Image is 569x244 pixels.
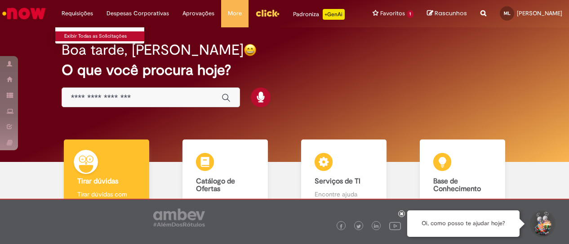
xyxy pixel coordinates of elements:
[407,210,520,237] div: Oi, como posso te ajudar hoje?
[228,9,242,18] span: More
[153,209,205,227] img: logo_footer_ambev_rotulo_gray.png
[433,177,481,194] b: Base de Conhecimento
[389,220,401,231] img: logo_footer_youtube.png
[374,224,378,229] img: logo_footer_linkedin.png
[529,210,556,237] button: Iniciar Conversa de Suporte
[55,27,145,44] ul: Requisições
[284,139,403,217] a: Serviços de TI Encontre ajuda
[403,139,522,217] a: Base de Conhecimento Consulte e aprenda
[427,9,467,18] a: Rascunhos
[407,10,413,18] span: 1
[47,139,166,217] a: Tirar dúvidas Tirar dúvidas com Lupi Assist e Gen Ai
[435,9,467,17] span: Rascunhos
[107,9,169,18] span: Despesas Corporativas
[517,9,562,17] span: [PERSON_NAME]
[62,62,508,78] h2: O que você procura hoje?
[380,9,405,18] span: Favoritos
[315,190,373,199] p: Encontre ajuda
[315,177,360,186] b: Serviços de TI
[166,139,284,217] a: Catálogo de Ofertas Abra uma solicitação
[182,9,214,18] span: Aprovações
[62,42,244,58] h2: Boa tarde, [PERSON_NAME]
[504,10,511,16] span: ML
[433,198,492,207] p: Consulte e aprenda
[244,44,257,57] img: happy-face.png
[323,9,345,20] p: +GenAi
[77,177,118,186] b: Tirar dúvidas
[196,198,254,207] p: Abra uma solicitação
[1,4,47,22] img: ServiceNow
[62,9,93,18] span: Requisições
[293,9,345,20] div: Padroniza
[55,31,154,41] a: Exibir Todas as Solicitações
[255,6,280,20] img: click_logo_yellow_360x200.png
[356,224,361,229] img: logo_footer_twitter.png
[196,177,235,194] b: Catálogo de Ofertas
[339,224,343,229] img: logo_footer_facebook.png
[77,190,136,208] p: Tirar dúvidas com Lupi Assist e Gen Ai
